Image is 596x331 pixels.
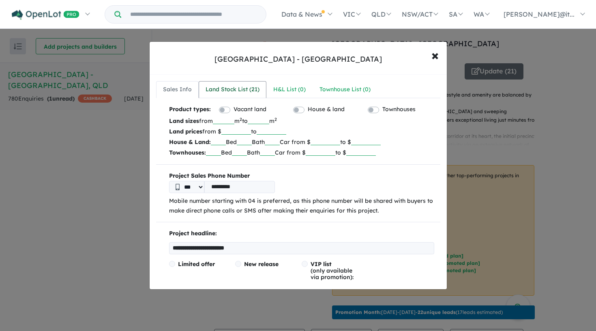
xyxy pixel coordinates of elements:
b: Project Sales Phone Number [169,171,434,181]
p: Bed Bath Car from $ to $ [169,137,434,147]
label: House & land [308,105,345,114]
img: Phone icon [176,184,180,190]
span: Limited offer [178,260,215,268]
img: Openlot PRO Logo White [12,10,79,20]
div: Land Stock List ( 21 ) [206,85,259,95]
input: Try estate name, suburb, builder or developer [123,6,264,23]
sup: 2 [240,116,242,122]
b: House & Land: [169,138,211,146]
span: New release [244,260,279,268]
span: [PERSON_NAME]@it... [504,10,575,18]
p: from m to m [169,116,434,126]
p: Project headline: [169,229,434,239]
b: Product types: [169,105,211,116]
span: (only available via promotion): [311,260,354,281]
div: H&L List ( 0 ) [273,85,306,95]
span: × [431,46,439,64]
p: Bed Bath Car from $ to $ [169,147,434,158]
p: from $ to [169,126,434,137]
div: [GEOGRAPHIC_DATA] - [GEOGRAPHIC_DATA] [214,54,382,64]
b: Land sizes [169,117,199,125]
div: Townhouse List ( 0 ) [319,85,371,95]
div: Sales Info [163,85,192,95]
b: Townhouses: [169,149,206,156]
label: Vacant land [234,105,266,114]
p: Mobile number starting with 04 is preferred, as this phone number will be shared with buyers to m... [169,196,434,216]
span: VIP list [311,260,332,268]
b: Land prices [169,128,202,135]
label: Townhouses [382,105,416,114]
sup: 2 [274,116,277,122]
